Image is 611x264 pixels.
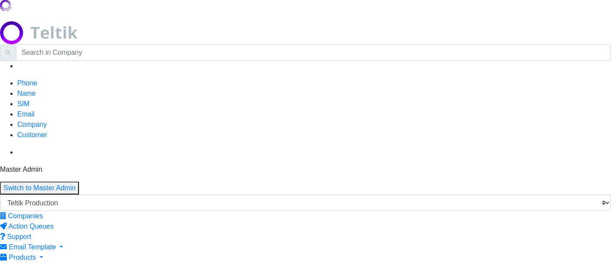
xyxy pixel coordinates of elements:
span: Companies [8,212,43,220]
a: SIM [17,100,29,107]
a: Company [17,121,47,128]
a: Phone [17,79,37,87]
span: Products [9,254,36,261]
span: Action Queues [9,223,54,230]
a: Name [17,90,36,97]
a: Customer [17,131,47,138]
a: Email [17,110,35,118]
a: Switch to Master Admin [3,184,76,192]
input: Search in Company [16,44,611,61]
span: Support [7,233,31,240]
span: Email Template [9,243,56,251]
